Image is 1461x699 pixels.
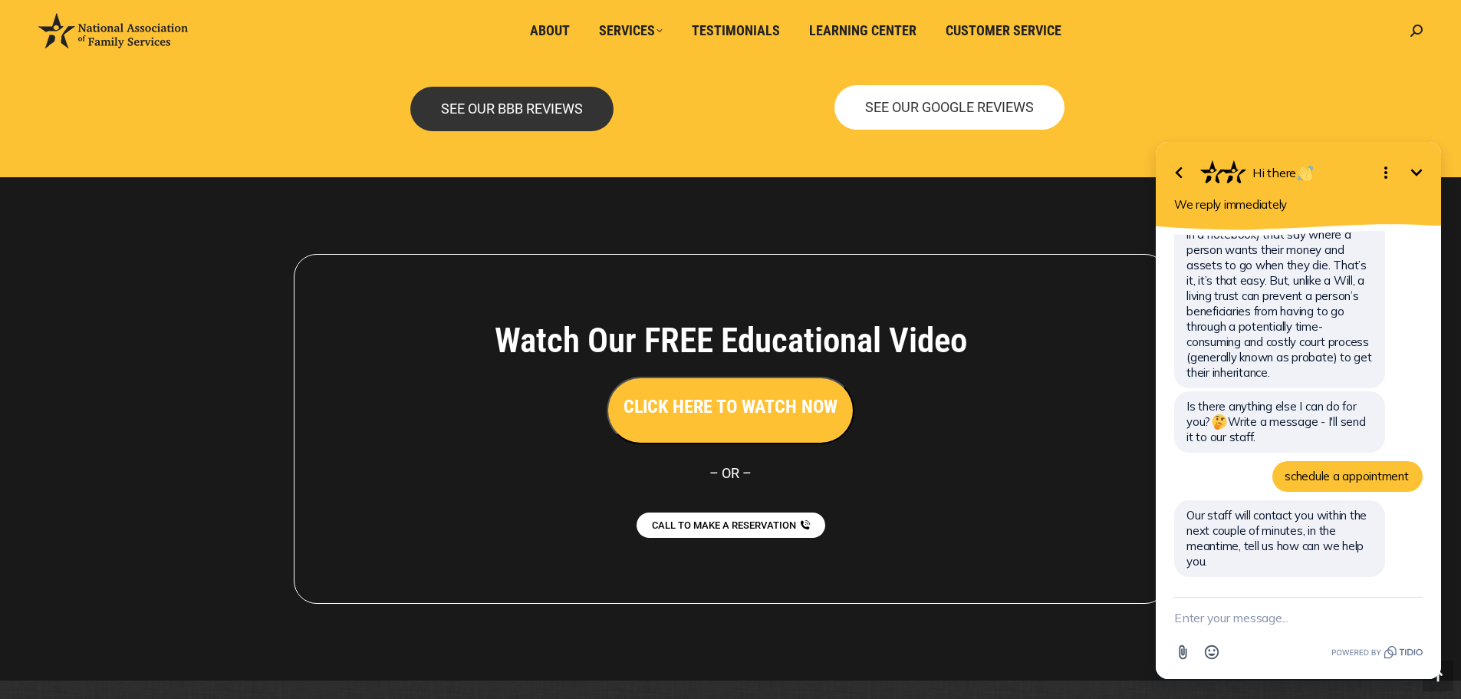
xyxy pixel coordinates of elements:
[410,87,614,131] a: SEE OUR BBB REVIEWS
[1136,107,1461,699] iframe: Tidio Chat
[519,16,581,45] a: About
[681,16,791,45] a: Testimonials
[865,101,1034,114] span: SEE OUR GOOGLE REVIEWS
[692,22,780,39] span: Testimonials
[607,377,854,444] button: CLICK HERE TO WATCH NOW
[935,16,1072,45] a: Customer Service
[652,520,796,530] span: CALL TO MAKE A RESERVATION
[441,102,583,116] span: SEE OUR BBB REVIEWS
[530,22,570,39] span: About
[607,400,854,416] a: CLICK HERE TO WATCH NOW
[410,320,1052,361] h4: Watch Our FREE Educational Video
[809,22,916,39] span: Learning Center
[709,465,752,481] span: – OR –
[798,16,927,45] a: Learning Center
[834,85,1064,130] a: SEE OUR GOOGLE REVIEWS
[946,22,1061,39] span: Customer Service
[637,513,825,538] a: CALL TO MAKE A RESERVATION
[599,22,663,39] span: Services
[624,394,837,420] h3: CLICK HERE TO WATCH NOW
[38,13,188,48] img: National Association of Family Services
